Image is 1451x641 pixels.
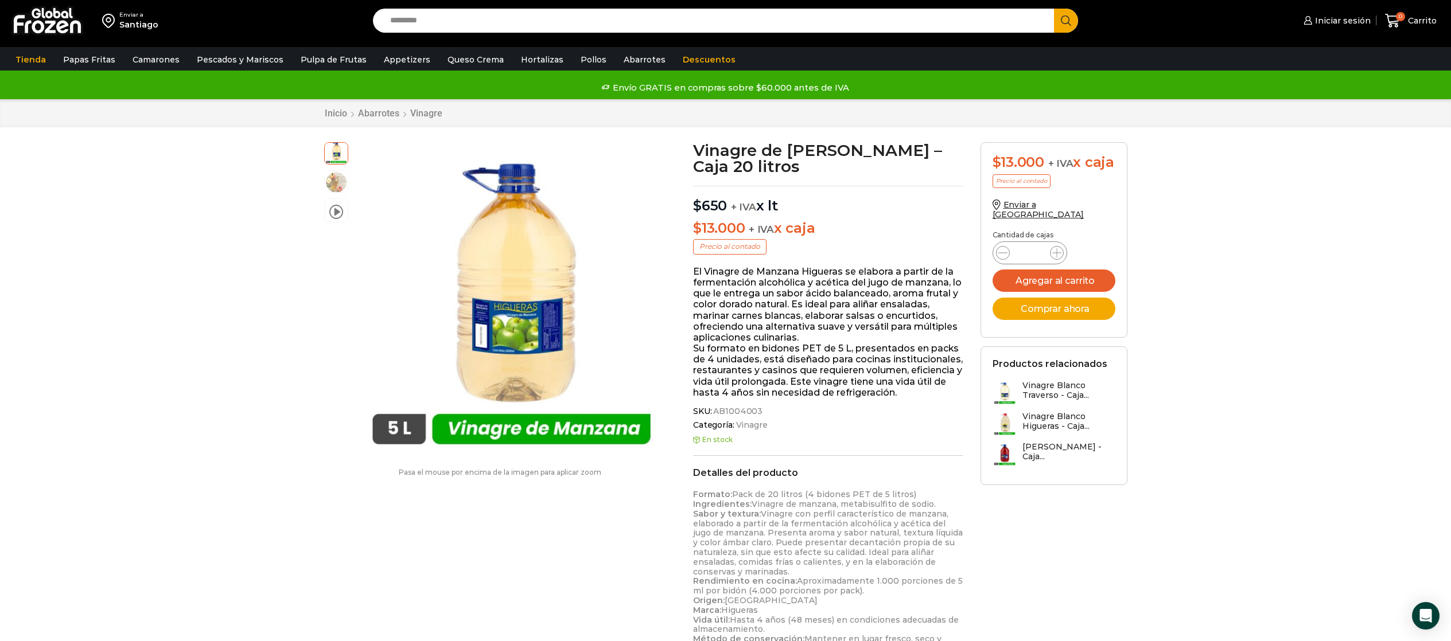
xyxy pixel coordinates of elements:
a: Pollos [575,49,612,71]
p: Pasa el mouse por encima de la imagen para aplicar zoom [324,468,676,476]
h1: Vinagre de [PERSON_NAME] – Caja 20 litros [693,142,963,174]
a: Enviar a [GEOGRAPHIC_DATA] [993,200,1084,220]
strong: Ingredientes: [693,499,752,509]
span: vinagre de manzana [325,171,348,194]
a: Abarrotes [618,49,671,71]
a: Papas Fritas [57,49,121,71]
a: Queso Crema [442,49,509,71]
p: El Vinagre de Manzana Higueras se elabora a partir de la fermentación alcohólica y acética del ju... [693,266,963,398]
img: vinagre manzana higueras [354,142,669,457]
input: Product quantity [1019,245,1041,261]
a: Inicio [324,108,348,119]
div: Enviar a [119,11,158,19]
strong: Origen: [693,595,725,605]
span: $ [693,197,702,214]
span: Iniciar sesión [1312,15,1371,26]
p: x caja [693,220,963,237]
p: Precio al contado [693,239,767,254]
a: Vinagre [734,420,768,430]
a: Hortalizas [515,49,569,71]
a: Iniciar sesión [1301,9,1371,32]
span: SKU: [693,407,963,416]
a: Tienda [10,49,52,71]
p: x lt [693,186,963,214]
a: Pescados y Mariscos [191,49,289,71]
span: Categoría: [693,420,963,430]
bdi: 650 [693,197,727,214]
a: Vinagre Blanco Traverso - Caja... [993,381,1115,405]
strong: Sabor y textura: [693,509,761,519]
span: + IVA [1048,158,1073,169]
span: 0 [1396,12,1405,21]
p: Cantidad de cajas [993,231,1115,239]
button: Search button [1054,9,1078,33]
button: Comprar ahora [993,298,1115,320]
a: Abarrotes [357,108,400,119]
span: + IVA [749,224,774,235]
p: En stock [693,436,963,444]
h3: Vinagre Blanco Higueras - Caja... [1022,412,1115,431]
strong: Marca: [693,605,721,615]
h2: Productos relacionados [993,358,1107,369]
div: Santiago [119,19,158,30]
strong: Rendimiento en cocina: [693,576,797,586]
a: Appetizers [378,49,436,71]
img: address-field-icon.svg [102,11,119,30]
nav: Breadcrumb [324,108,443,119]
strong: Vida útil: [693,615,730,625]
strong: Formato: [693,489,732,499]
button: Agregar al carrito [993,269,1115,292]
div: Open Intercom Messenger [1412,602,1440,630]
bdi: 13.000 [693,220,745,236]
a: Vinagre Blanco Higueras - Caja... [993,412,1115,436]
div: x caja [993,154,1115,171]
a: Descuentos [677,49,741,71]
p: Precio al contado [993,174,1051,188]
span: $ [693,220,702,236]
span: + IVA [731,201,756,213]
span: $ [993,154,1001,170]
a: Vinagre [410,108,443,119]
h2: Detalles del producto [693,467,963,478]
div: 1 / 3 [354,142,669,457]
a: Pulpa de Frutas [295,49,372,71]
a: 0 Carrito [1382,7,1440,34]
span: Carrito [1405,15,1437,26]
bdi: 13.000 [993,154,1044,170]
h3: [PERSON_NAME] - Caja... [1022,442,1115,462]
a: [PERSON_NAME] - Caja... [993,442,1115,467]
a: Camarones [127,49,185,71]
span: AB1004003 [711,407,763,416]
h3: Vinagre Blanco Traverso - Caja... [1022,381,1115,400]
span: vinagre manzana higueras [325,141,348,164]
